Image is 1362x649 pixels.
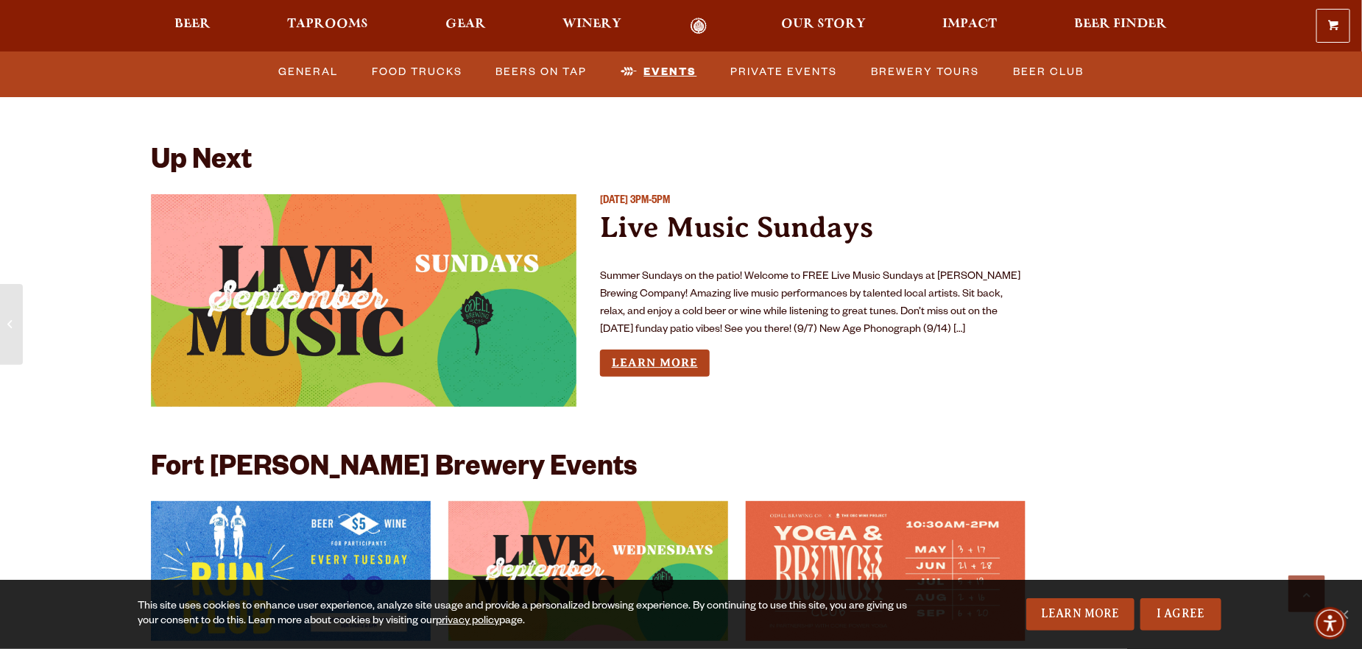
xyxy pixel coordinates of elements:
a: View event details [151,194,576,407]
a: Impact [934,18,1007,34]
span: Gear [445,18,486,30]
a: Events [615,55,703,89]
a: Gear [436,18,495,34]
a: Food Trucks [366,55,468,89]
span: Beer [174,18,211,30]
a: Beer Finder [1065,18,1176,34]
div: Accessibility Menu [1314,607,1347,639]
h2: Up Next [151,147,252,180]
h2: Fort [PERSON_NAME] Brewery Events [151,454,637,486]
div: This site uses cookies to enhance user experience, analyze site usage and provide a personalized ... [138,600,911,629]
span: Impact [943,18,998,30]
a: Beers on Tap [490,55,593,89]
a: Live Music Sundays [600,210,873,244]
a: View event details [448,501,728,641]
span: 3PM-5PM [630,196,670,208]
a: View event details [151,501,431,641]
span: Taprooms [287,18,368,30]
a: Odell Home [671,18,726,34]
a: Learn More [1026,598,1135,631]
a: Taprooms [278,18,378,34]
span: Beer Finder [1074,18,1167,30]
a: I Agree [1140,598,1221,631]
a: Beer [165,18,220,34]
span: [DATE] [600,196,628,208]
a: Our Story [772,18,875,34]
a: Winery [553,18,631,34]
a: Learn more about Live Music Sundays [600,350,710,377]
a: Brewery Tours [865,55,985,89]
a: View event details [746,501,1026,641]
a: Scroll to top [1288,575,1325,612]
a: privacy policy [436,616,499,628]
p: Summer Sundays on the patio! Welcome to FREE Live Music Sundays at [PERSON_NAME] Brewing Company!... [600,269,1026,339]
a: Beer Club [1007,55,1090,89]
a: Private Events [724,55,843,89]
a: General [272,55,344,89]
span: Our Story [781,18,866,30]
span: Winery [562,18,621,30]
